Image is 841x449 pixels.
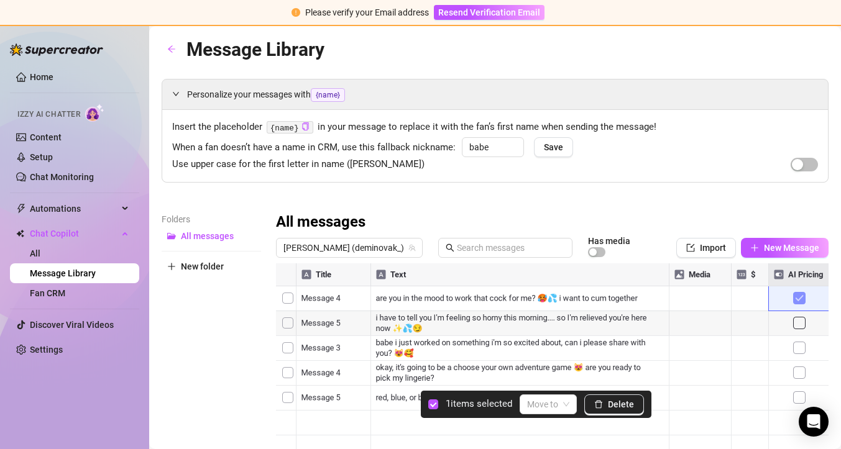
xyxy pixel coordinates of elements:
article: Folders [162,212,261,226]
button: Delete [584,394,644,414]
article: 1 items selected [446,397,512,412]
a: Content [30,132,62,142]
span: team [408,244,416,252]
button: Import [676,238,736,258]
a: Chat Monitoring [30,172,94,182]
img: logo-BBDzfeDw.svg [10,43,103,56]
div: Open Intercom Messenger [799,407,829,437]
span: exclamation-circle [292,8,300,17]
span: Chat Copilot [30,224,118,243]
span: import [686,243,695,252]
h3: All messages [276,212,365,232]
span: Automations [30,199,118,219]
span: search [446,243,454,252]
button: Click to Copy [301,122,310,132]
span: copy [301,122,310,130]
span: expanded [172,90,180,98]
span: thunderbolt [16,204,26,214]
span: Personalize your messages with [187,88,818,102]
button: New Message [741,238,829,258]
span: arrow-left [167,45,176,53]
button: Save [534,137,573,157]
span: Izzy AI Chatter [17,109,80,120]
button: All messages [162,226,261,246]
img: AI Chatter [85,104,104,122]
span: Insert the placeholder in your message to replace it with the fan’s first name when sending the m... [172,120,818,135]
input: Search messages [457,241,565,255]
div: Please verify your Email address [305,6,429,19]
a: Message Library [30,268,96,278]
span: When a fan doesn’t have a name in CRM, use this fallback nickname: [172,140,456,155]
span: New Message [764,243,819,253]
article: Message Library [186,35,324,64]
span: folder-open [167,232,176,240]
span: delete [594,400,603,409]
span: plus [167,262,176,271]
a: Settings [30,345,63,355]
a: All [30,248,40,258]
span: Demi (deminovak_) [283,238,415,257]
span: Resend Verification Email [438,7,540,17]
span: {name} [311,88,345,102]
button: New folder [162,256,261,276]
span: All messages [181,231,234,241]
a: Setup [30,152,53,162]
a: Home [30,72,53,82]
span: Delete [608,399,634,409]
code: {name} [267,121,313,134]
div: Personalize your messages with{name} [162,79,828,109]
button: Resend Verification Email [434,5,545,20]
span: New folder [181,261,224,271]
span: Import [700,243,726,253]
a: Fan CRM [30,288,65,298]
img: Chat Copilot [16,229,24,238]
a: Discover Viral Videos [30,320,114,330]
article: Has media [588,237,630,245]
span: Save [544,142,563,152]
span: plus [750,243,759,252]
span: Use upper case for the first letter in name ([PERSON_NAME]) [172,157,425,172]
